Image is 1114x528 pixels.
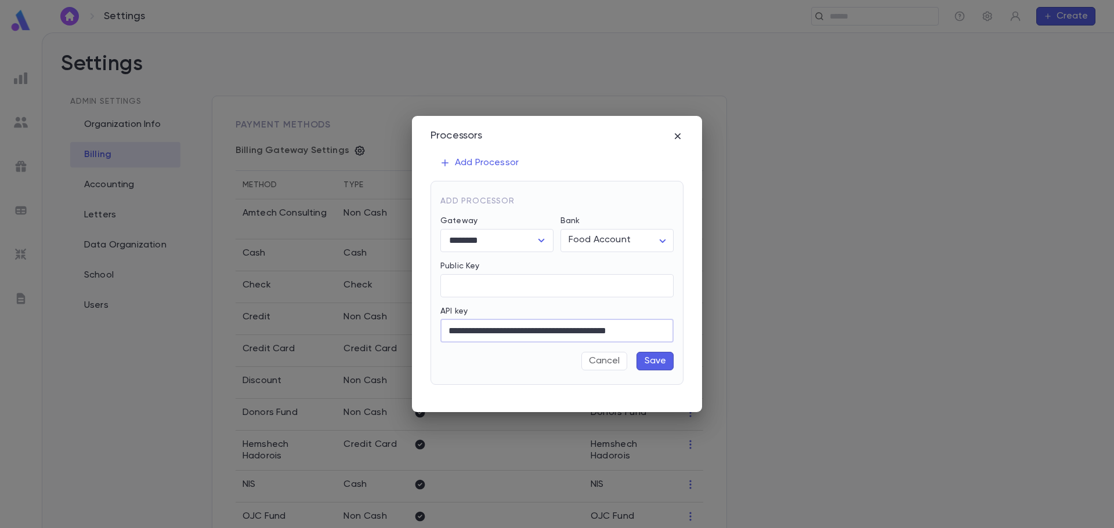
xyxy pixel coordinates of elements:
button: Save [636,352,674,370]
span: Add Processor [440,197,515,205]
button: Cancel [581,352,627,370]
p: Add Processor [440,157,519,169]
span: Food Account [569,235,631,245]
div: Processors [431,130,483,143]
div: Food Account [560,229,674,252]
label: Gateway [440,216,478,225]
label: API key [440,307,468,316]
label: Bank [560,216,580,225]
button: Add Processor [431,152,528,174]
button: Open [533,232,549,249]
label: Public Key [440,261,479,271]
